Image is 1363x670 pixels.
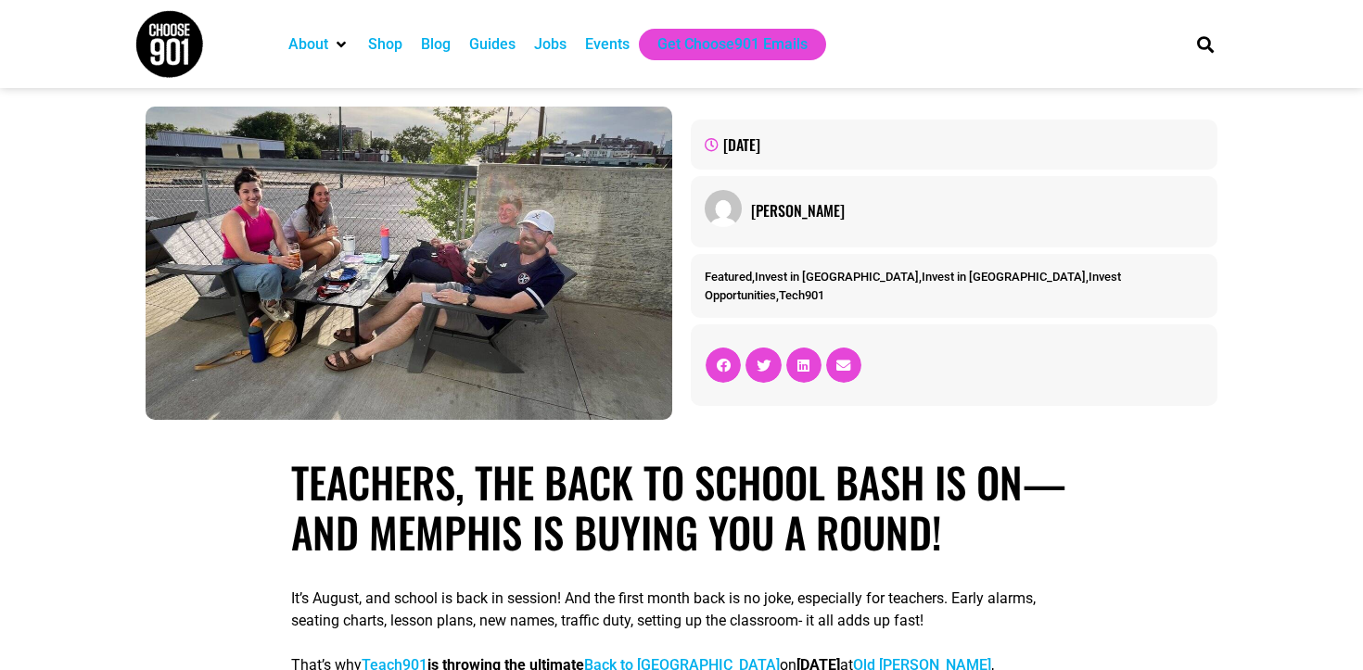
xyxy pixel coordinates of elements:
div: Share on facebook [706,348,741,383]
img: Four people sit around a small outdoor table with drinks and snacks, smiling at the camera on a p... [146,107,672,420]
div: Share on email [826,348,861,383]
a: About [288,33,328,56]
time: [DATE] [723,133,760,156]
div: Search [1191,29,1221,59]
a: Shop [368,33,402,56]
a: Guides [469,33,516,56]
a: Invest in [GEOGRAPHIC_DATA] [755,270,919,284]
a: Invest in [GEOGRAPHIC_DATA] [922,270,1086,284]
div: Share on linkedin [786,348,822,383]
img: Picture of Rachel Taylor [705,190,742,227]
a: Get Choose901 Emails [657,33,808,56]
p: It’s August, and school is back in session! And the first month back is no joke, especially for t... [291,588,1072,632]
div: About [279,29,359,60]
a: [PERSON_NAME] [751,199,1204,221]
a: Blog [421,33,451,56]
h1: Teachers, the Back to School Bash Is On—And Memphis Is Buying You A Round! [291,457,1072,557]
span: , , , , [705,270,1121,302]
a: Tech901 [779,288,824,302]
a: Invest Opportunities [705,270,1121,302]
a: Events [585,33,630,56]
a: Jobs [534,33,567,56]
nav: Main nav [279,29,1166,60]
a: Featured [705,270,752,284]
div: Share on twitter [745,348,781,383]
